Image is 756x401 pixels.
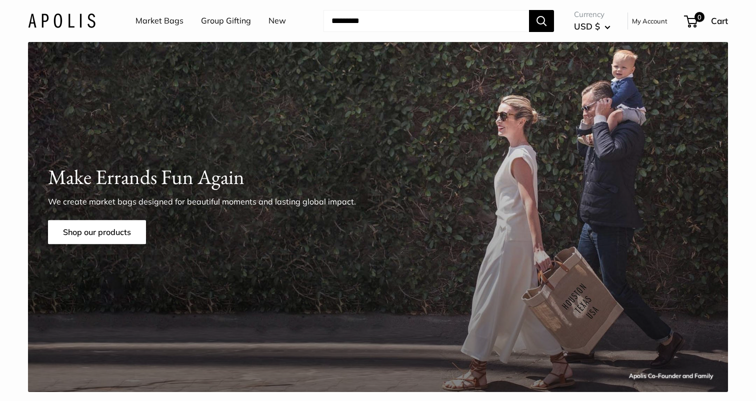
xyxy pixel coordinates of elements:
div: Apolis Co-Founder and Family [629,370,713,381]
button: Search [529,10,554,32]
a: Group Gifting [201,13,251,28]
a: Shop our products [48,220,146,244]
img: Apolis [28,13,95,28]
h1: Make Errands Fun Again [48,162,708,192]
p: We create market bags designed for beautiful moments and lasting global impact. [48,195,373,207]
button: USD $ [574,18,610,34]
span: USD $ [574,21,600,31]
span: Cart [711,15,728,26]
input: Search... [323,10,529,32]
a: 0 Cart [685,13,728,29]
a: Market Bags [135,13,183,28]
a: My Account [632,15,667,27]
span: Currency [574,7,610,21]
a: New [268,13,286,28]
span: 0 [694,12,704,22]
